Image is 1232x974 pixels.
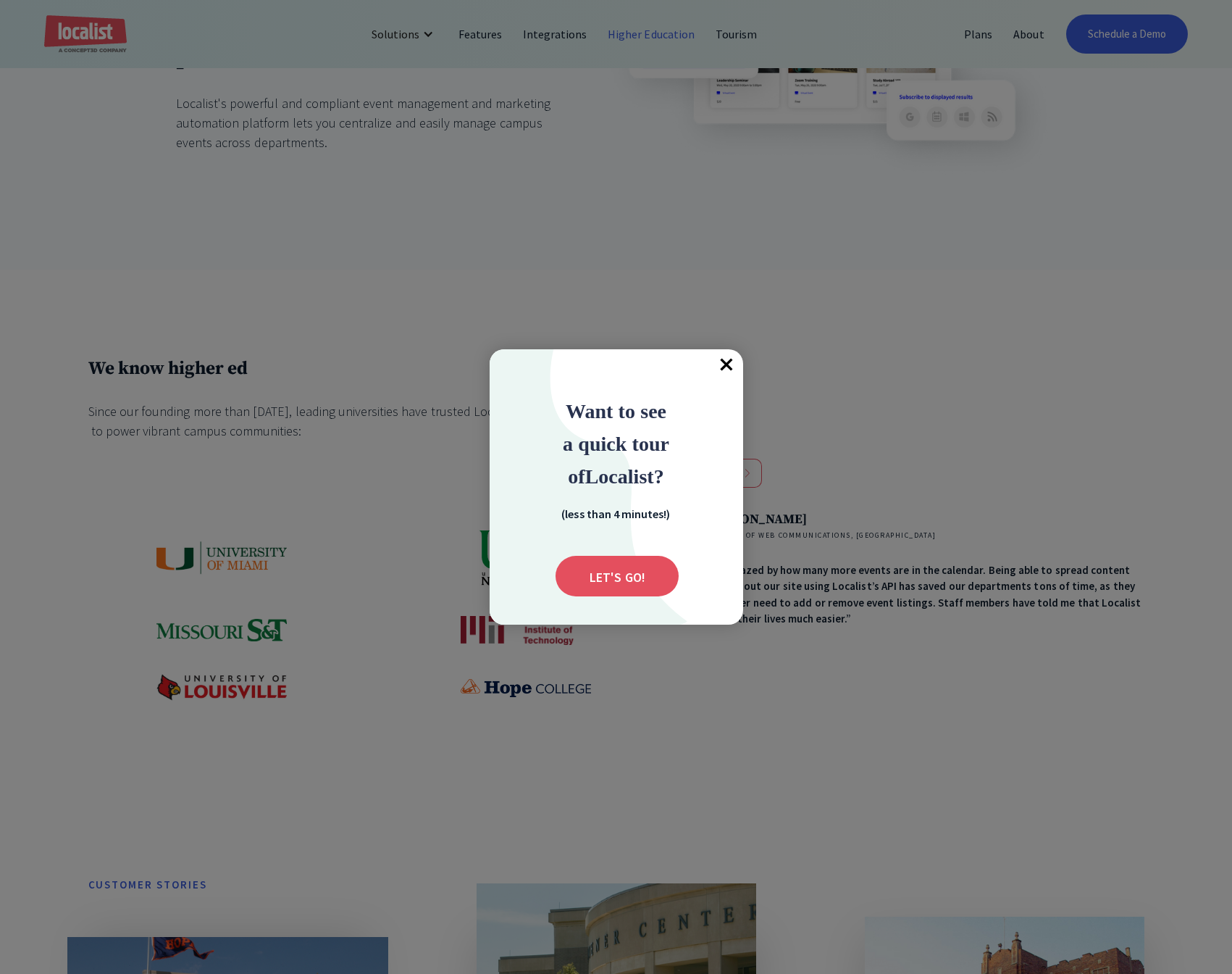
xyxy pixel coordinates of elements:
strong: a quick to [563,433,649,455]
span: × [711,349,743,381]
div: Want to see a quick tour of Localist? [519,394,714,492]
div: Close popup [711,349,743,381]
div: (less than 4 minutes!) [543,504,688,522]
span: Want to see [566,400,666,423]
div: Submit [556,556,679,596]
strong: (less than 4 minutes!) [561,507,670,521]
span: Localist? [585,465,664,488]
